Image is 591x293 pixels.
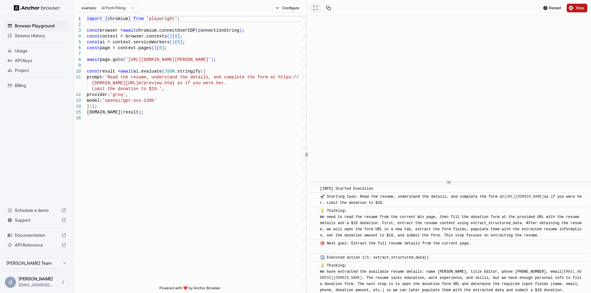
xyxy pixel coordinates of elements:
[15,48,66,54] span: Usage
[92,86,162,91] span: Limit the donation to $10.'
[312,255,316,261] span: ​
[175,40,177,45] span: [
[15,57,66,64] span: API Keys
[159,286,220,293] span: Powered with ❤️ by Anchor Browser
[323,4,334,12] button: Copy session ID
[87,46,100,50] span: const
[310,4,321,12] button: Open in full screen
[15,33,66,39] span: Session History
[567,4,587,12] button: Stop
[172,34,175,39] span: [
[92,81,139,85] span: [DOMAIN_NAME][URL]
[5,240,69,250] div: API Reference
[576,6,585,10] span: Stop
[87,69,100,74] span: const
[110,92,126,97] span: 'groq'
[123,28,136,33] span: await
[5,205,69,215] div: Schedule a demo
[82,6,97,10] span: example:
[164,69,175,74] span: JSON
[183,40,185,45] span: ;
[123,110,139,115] span: result
[87,57,100,62] span: await
[5,56,69,65] div: API Keys
[87,75,105,80] span: prompt:
[164,46,167,50] span: ;
[105,16,107,21] span: {
[320,187,373,191] span: [INFO] Started Execution
[87,28,100,33] span: const
[180,40,182,45] span: ]
[312,263,316,269] span: ​
[15,67,66,73] span: Project
[15,232,59,238] span: Documentation
[58,277,69,288] button: Open menu
[74,34,81,39] div: 4
[94,104,97,109] span: ;
[15,82,66,89] span: Billing
[175,34,177,39] span: 0
[162,46,164,50] span: ]
[5,65,69,75] div: Project
[18,276,53,281] span: d weinberger
[320,255,429,260] span: ☑️ Executed action 1/1: extract_structured_data()
[320,195,582,205] span: 🚀 Starting task: Read the resume, understand the details, and complete the form at as if you were...
[139,81,227,85] span: m/preview.html as if you were her.
[211,57,213,62] span: )
[87,16,102,21] span: import
[167,34,169,39] span: (
[203,69,206,74] span: {
[133,69,162,74] span: ai.evaluate
[100,46,151,50] span: page = context.pages
[320,209,582,238] span: 💡 Thinking: We need to read the resume from the current Wix page, then fill the donation form at ...
[74,69,81,74] div: 10
[74,39,81,45] div: 5
[87,92,110,97] span: provider:
[180,34,182,39] span: ;
[159,46,162,50] span: 0
[157,46,159,50] span: [
[128,16,131,21] span: }
[100,28,123,33] span: browser =
[141,110,143,115] span: ;
[105,75,234,80] span: 'Read the resume, understand the details, and comp
[177,34,180,39] span: ]
[195,28,198,33] span: (
[87,40,100,45] span: const
[107,16,128,21] span: chromium
[126,92,128,97] span: ,
[5,31,69,41] div: Session History
[5,21,69,31] div: Browser Playground
[74,22,81,28] div: 2
[162,86,164,91] span: ,
[15,23,66,29] span: Browser Playground
[15,217,59,223] span: Support
[201,69,203,74] span: (
[242,28,244,33] span: ;
[151,46,154,50] span: (
[239,28,242,33] span: )
[74,45,81,51] div: 6
[139,110,141,115] span: )
[120,69,133,74] span: await
[100,40,170,45] span: ai = context.serviceWorkers
[74,16,81,22] div: 1
[74,109,81,115] div: 15
[123,57,126,62] span: (
[126,57,211,62] span: '[URL][DOMAIN_NAME][PERSON_NAME]'
[539,4,564,12] button: Restart
[312,208,316,214] span: ​
[198,28,239,33] span: connectionString
[74,51,81,57] div: 7
[177,40,180,45] span: 0
[234,75,299,80] span: lete the form at https://
[87,98,102,103] span: model:
[170,34,172,39] span: )
[172,40,175,45] span: )
[273,4,303,12] button: Configure
[14,5,60,11] img: Anchor Logo
[549,6,561,10] span: Restart
[312,240,316,247] span: ​
[87,104,89,109] span: }
[87,34,100,39] span: const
